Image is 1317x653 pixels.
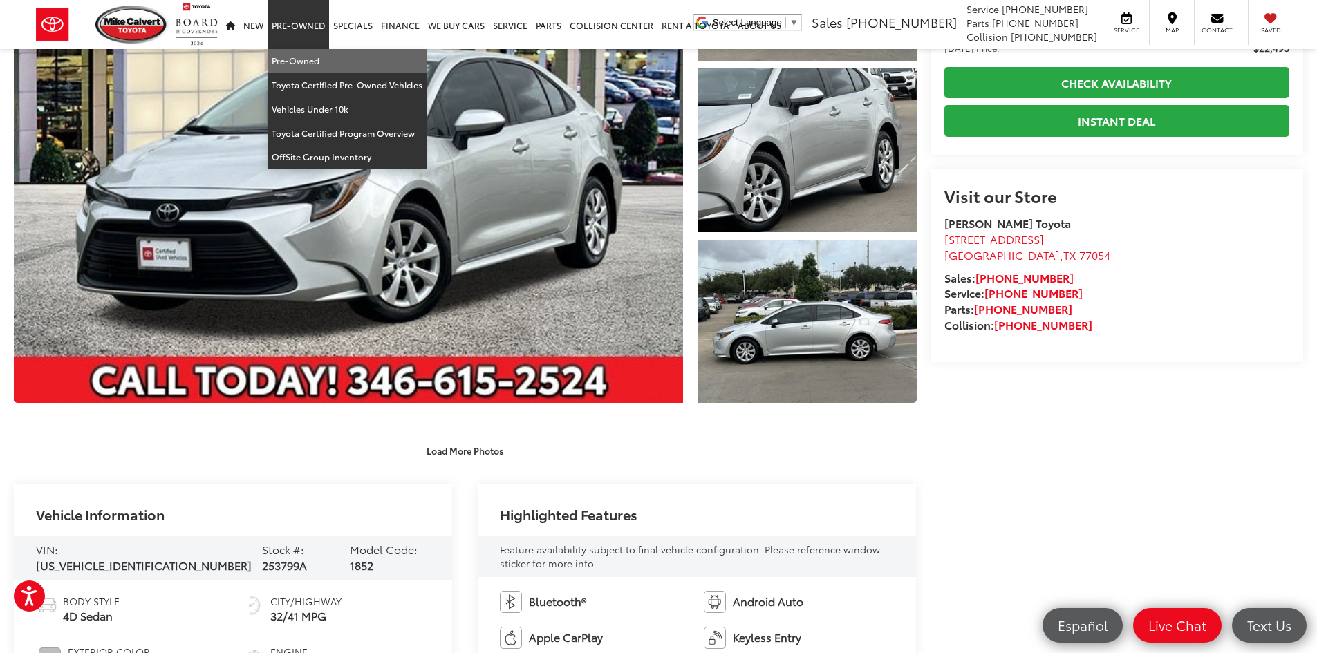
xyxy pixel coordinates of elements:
span: Saved [1255,26,1286,35]
h2: Vehicle Information [36,507,165,522]
span: Apple CarPlay [529,630,603,645]
span: [US_VEHICLE_IDENTIFICATION_NUMBER] [36,557,252,573]
strong: Service: [944,285,1083,301]
h2: Highlighted Features [500,507,637,522]
a: Pre-Owned [268,49,427,73]
span: [STREET_ADDRESS] [944,231,1044,247]
span: Sales [812,13,843,31]
span: 1852 [350,557,373,573]
img: 2025 Toyota Corolla LE [695,66,918,234]
span: ▼ [790,17,798,28]
a: Toyota Certified Pre-Owned Vehicles [268,73,427,97]
a: Toyota Certified Program Overview [268,122,427,146]
span: Contact [1202,26,1233,35]
span: VIN: [36,541,58,557]
span: Text Us [1240,616,1298,634]
span: Parts [966,16,989,30]
a: Expand Photo 3 [698,240,917,404]
a: [PHONE_NUMBER] [975,269,1074,285]
span: 253799A [262,557,307,573]
span: , [944,247,1110,263]
a: [PHONE_NUMBER] [994,316,1092,332]
img: Android Auto [704,591,726,613]
span: Español [1051,616,1114,634]
img: Apple CarPlay [500,627,522,649]
span: Collision [966,30,1008,44]
button: Load More Photos [417,438,513,462]
span: Map [1157,26,1187,35]
a: Live Chat [1133,608,1222,643]
span: Stock #: [262,541,304,557]
strong: Collision: [944,316,1092,332]
a: [STREET_ADDRESS] [GEOGRAPHIC_DATA],TX 77054 [944,231,1110,263]
span: Body Style [63,594,120,608]
strong: Sales: [944,269,1074,285]
span: [PHONE_NUMBER] [1011,30,1097,44]
span: TX [1063,247,1076,263]
img: Mike Calvert Toyota [95,6,169,44]
span: [GEOGRAPHIC_DATA] [944,247,1060,263]
a: [PHONE_NUMBER] [974,301,1072,316]
a: Instant Deal [944,105,1289,136]
a: Vehicles Under 10k [268,97,427,122]
a: [PHONE_NUMBER] [984,285,1083,301]
a: OffSite Group Inventory [268,145,427,169]
img: Fuel Economy [243,594,265,616]
span: Android Auto [733,594,803,609]
span: Feature availability subject to final vehicle configuration. Please reference window sticker for ... [500,542,880,570]
a: Check Availability [944,67,1289,98]
span: 32/41 MPG [270,608,342,624]
span: [PHONE_NUMBER] [846,13,957,31]
img: Bluetooth® [500,591,522,613]
a: Text Us [1232,608,1307,643]
span: [PHONE_NUMBER] [1002,2,1088,16]
span: 77054 [1079,247,1110,263]
a: Expand Photo 2 [698,68,917,232]
span: [PHONE_NUMBER] [992,16,1078,30]
strong: Parts: [944,301,1072,316]
span: Bluetooth® [529,594,586,609]
img: Keyless Entry [704,627,726,649]
span: 4D Sedan [63,608,120,624]
a: Español [1043,608,1123,643]
span: Service [1111,26,1142,35]
span: Service [966,2,999,16]
span: Live Chat [1141,616,1213,634]
span: City/Highway [270,594,342,608]
strong: [PERSON_NAME] Toyota [944,215,1071,231]
img: 2025 Toyota Corolla LE [695,238,918,405]
h2: Visit our Store [944,187,1289,205]
span: ​ [785,17,786,28]
span: Keyless Entry [733,630,801,645]
span: Model Code: [350,541,418,557]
